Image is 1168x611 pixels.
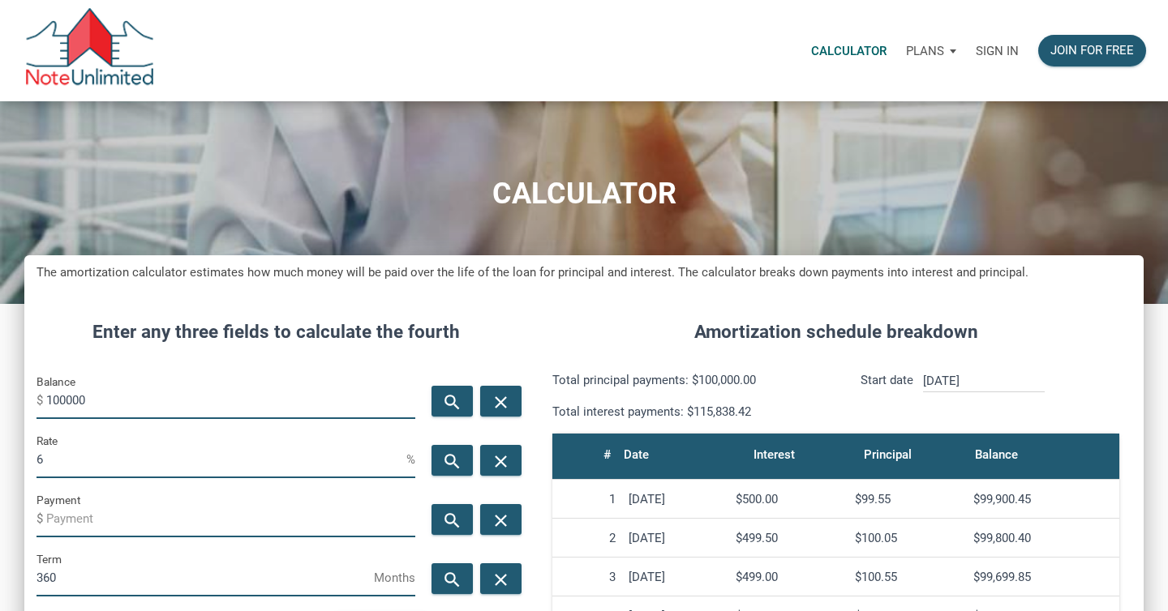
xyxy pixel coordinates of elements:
[374,565,415,591] span: Months
[36,442,406,478] input: Rate
[443,451,462,472] i: search
[36,560,374,596] input: Term
[559,492,616,506] div: 1
[973,531,1113,545] div: $99,800.40
[491,570,510,590] i: close
[552,402,824,421] p: Total interest payments: $115,838.42
[966,25,1028,76] a: Sign in
[443,570,462,590] i: search
[406,446,415,472] span: %
[36,372,75,391] label: Balance
[896,27,966,75] button: Plans
[754,443,795,466] div: Interest
[443,392,462,412] i: search
[432,563,473,594] button: search
[736,570,842,584] div: $499.00
[976,44,1019,58] p: Sign in
[46,382,415,419] input: Balance
[864,443,912,466] div: Principal
[46,501,415,537] input: Payment
[480,445,522,476] button: close
[480,563,522,594] button: close
[811,44,887,58] p: Calculator
[629,570,723,584] div: [DATE]
[855,492,961,506] div: $99.55
[491,511,510,531] i: close
[443,511,462,531] i: search
[559,570,616,584] div: 3
[629,531,723,545] div: [DATE]
[36,490,80,510] label: Payment
[491,392,510,412] i: close
[736,492,842,506] div: $500.00
[736,531,842,545] div: $499.50
[801,25,896,76] a: Calculator
[861,370,913,421] p: Start date
[973,492,1113,506] div: $99,900.45
[36,263,1131,282] h5: The amortization calculator estimates how much money will be paid over the life of the loan for p...
[896,25,966,76] a: Plans
[552,370,824,390] p: Total principal payments: $100,000.00
[36,318,516,346] h4: Enter any three fields to calculate the fourth
[36,549,62,569] label: Term
[432,445,473,476] button: search
[906,44,944,58] p: Plans
[975,443,1018,466] div: Balance
[540,318,1131,346] h4: Amortization schedule breakdown
[480,504,522,535] button: close
[624,443,649,466] div: Date
[855,531,961,545] div: $100.05
[36,387,46,413] span: $
[1028,25,1156,76] a: Join for free
[1038,35,1146,66] button: Join for free
[432,504,473,535] button: search
[973,570,1113,584] div: $99,699.85
[24,8,155,93] img: NoteUnlimited
[432,386,473,417] button: search
[12,177,1156,211] h1: CALCULATOR
[36,431,58,451] label: Rate
[855,570,961,584] div: $100.55
[603,443,611,466] div: #
[1050,41,1134,60] div: Join for free
[480,386,522,417] button: close
[36,506,46,532] span: $
[629,492,723,506] div: [DATE]
[559,531,616,545] div: 2
[491,451,510,472] i: close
